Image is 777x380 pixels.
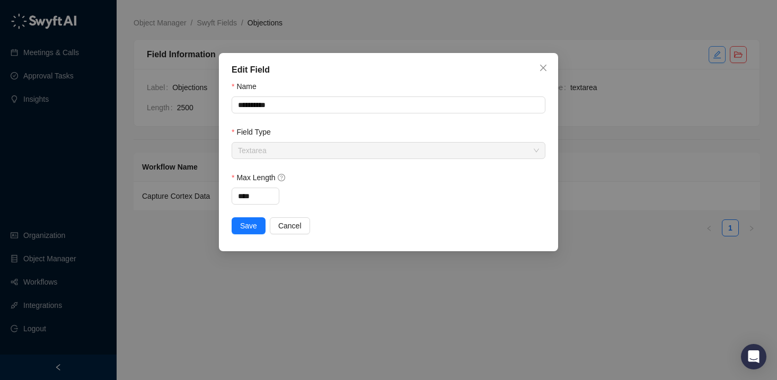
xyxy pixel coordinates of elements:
[535,59,552,76] button: Close
[232,96,545,113] input: Name
[232,172,293,183] label: Max Length
[232,64,545,76] div: Edit Field
[741,344,766,369] div: Open Intercom Messenger
[232,81,264,92] label: Name
[278,174,285,181] span: question-circle
[278,220,302,232] span: Cancel
[539,64,548,72] span: close
[240,220,257,232] span: Save
[232,217,266,234] button: Save
[270,217,310,234] button: Cancel
[238,143,539,158] span: Textarea
[232,188,279,204] input: Max Length
[232,126,278,138] label: Field Type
